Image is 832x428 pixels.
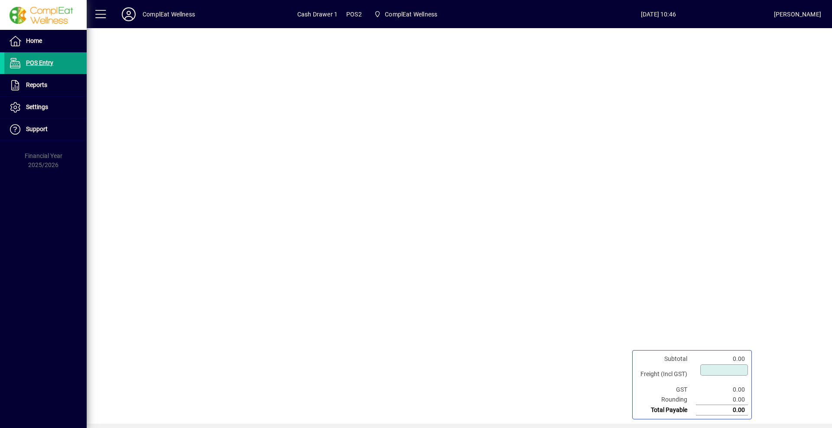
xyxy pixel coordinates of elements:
span: Reports [26,81,47,88]
a: Support [4,119,87,140]
span: Home [26,37,42,44]
span: Settings [26,103,48,110]
span: ComplEat Wellness [385,7,437,21]
td: 0.00 [696,395,748,405]
a: Home [4,30,87,52]
div: ComplEat Wellness [143,7,195,21]
td: 0.00 [696,385,748,395]
a: Settings [4,97,87,118]
td: Subtotal [636,354,696,364]
td: GST [636,385,696,395]
td: Rounding [636,395,696,405]
span: ComplEat Wellness [370,6,441,22]
span: Support [26,126,48,132]
a: Reports [4,74,87,96]
td: Total Payable [636,405,696,415]
td: Freight (Incl GST) [636,364,696,385]
span: POS Entry [26,59,53,66]
div: [PERSON_NAME] [774,7,821,21]
span: [DATE] 10:46 [543,7,774,21]
span: Cash Drawer 1 [297,7,338,21]
span: POS2 [346,7,362,21]
button: Profile [115,6,143,22]
td: 0.00 [696,354,748,364]
td: 0.00 [696,405,748,415]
